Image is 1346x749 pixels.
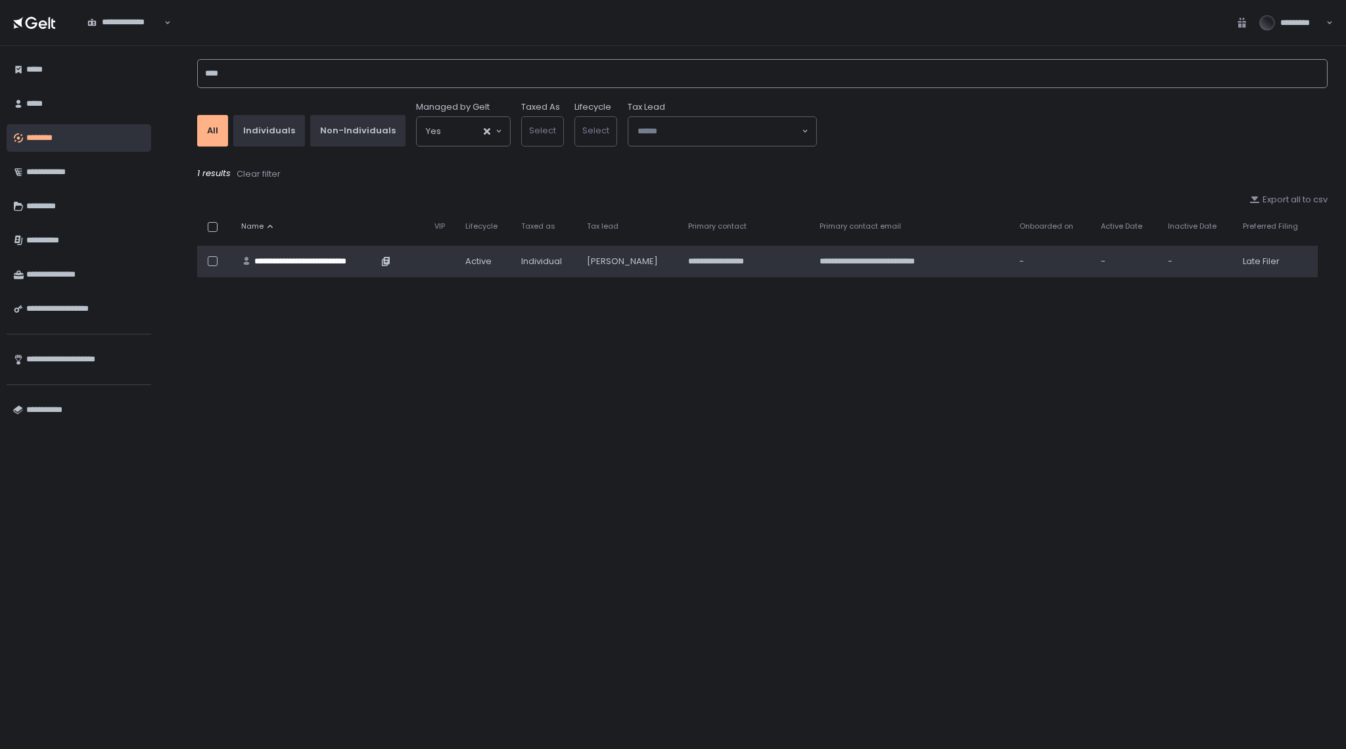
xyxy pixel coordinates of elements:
input: Search for option [441,125,482,138]
span: Primary contact [688,221,747,231]
button: Individuals [233,115,305,147]
div: Search for option [628,117,816,146]
span: Taxed as [521,221,555,231]
span: Onboarded on [1019,221,1073,231]
div: Individuals [243,125,295,137]
input: Search for option [87,28,163,41]
span: Lifecycle [465,221,498,231]
span: Inactive Date [1168,221,1217,231]
div: Search for option [79,9,171,37]
button: Non-Individuals [310,115,406,147]
span: Preferred Filing [1243,221,1298,231]
div: All [207,125,218,137]
button: Clear filter [236,168,281,181]
span: Select [529,124,556,137]
span: Tax lead [587,221,618,231]
span: Primary contact email [820,221,901,231]
input: Search for option [638,125,801,138]
label: Lifecycle [574,101,611,113]
div: Search for option [417,117,510,146]
div: Individual [521,256,571,267]
button: All [197,115,228,147]
div: - [1019,256,1085,267]
div: - [1101,256,1152,267]
span: Select [582,124,609,137]
button: Clear Selected [484,128,490,135]
span: VIP [434,221,445,231]
div: [PERSON_NAME] [587,256,672,267]
div: 1 results [197,168,1328,181]
label: Taxed As [521,101,560,113]
span: Name [241,221,264,231]
span: Active Date [1101,221,1142,231]
div: Clear filter [237,168,281,180]
span: active [465,256,492,267]
div: Non-Individuals [320,125,396,137]
button: Export all to csv [1249,194,1328,206]
div: - [1168,256,1227,267]
span: Managed by Gelt [416,101,490,113]
span: Yes [426,125,441,138]
span: Tax Lead [628,101,665,113]
div: Late Filer [1243,256,1310,267]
